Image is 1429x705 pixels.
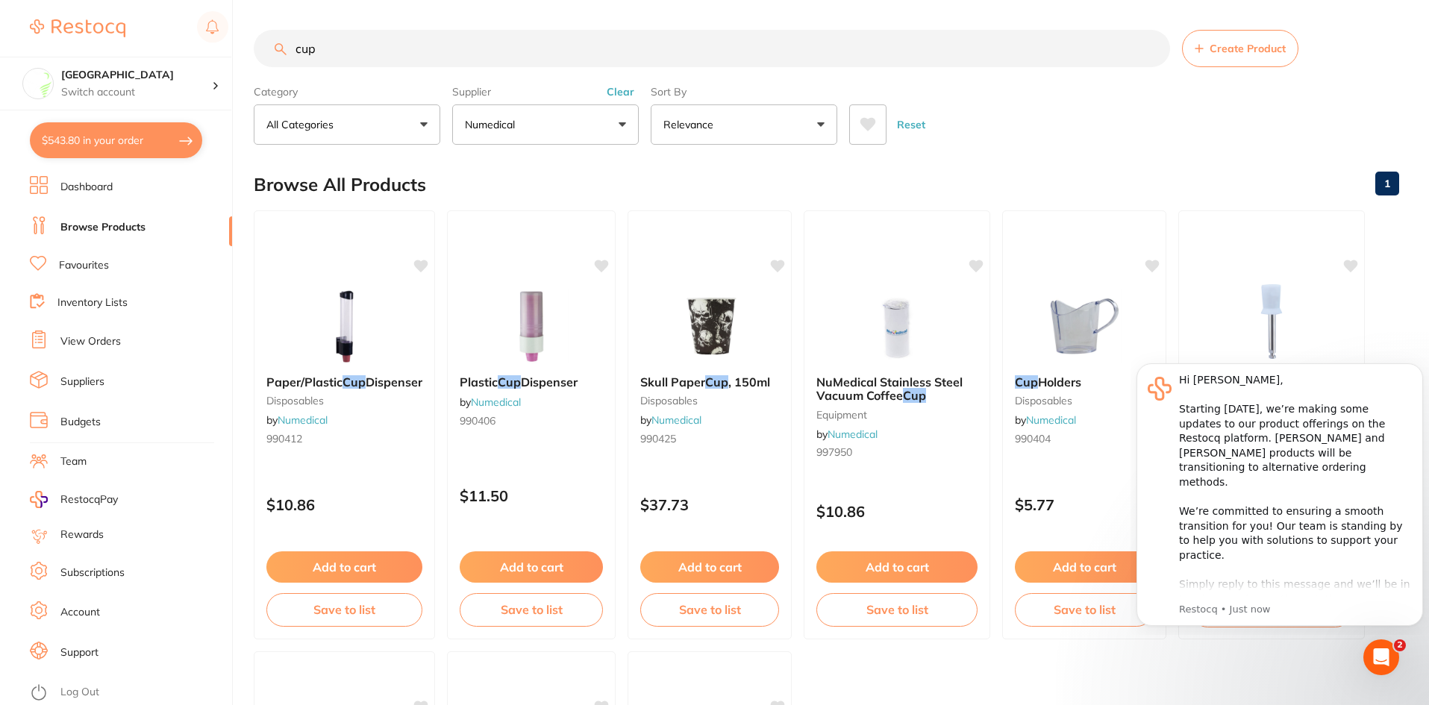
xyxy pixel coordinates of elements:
[57,295,128,310] a: Inventory Lists
[49,253,281,266] p: Message from Restocq, sent Just now
[640,395,779,407] small: disposables
[1015,413,1076,427] span: by
[640,375,705,389] span: Skull Paper
[266,432,302,445] span: 990412
[663,117,719,132] p: Relevance
[60,415,101,430] a: Budgets
[460,551,603,583] button: Add to cart
[343,375,366,389] em: Cup
[640,375,779,389] b: Skull Paper Cup, 150ml
[1015,432,1051,445] span: 990404
[1015,375,1038,389] em: Cup
[1015,395,1154,407] small: disposables
[59,258,109,273] a: Favourites
[640,496,779,513] p: $37.73
[254,104,440,145] button: All Categories
[1026,413,1076,427] a: Numedical
[460,375,603,389] b: Plastic Cup Dispenser
[465,117,521,132] p: Numedical
[1015,551,1154,583] button: Add to cart
[1036,289,1133,363] img: Cup Holders
[266,395,422,407] small: disposables
[521,375,578,389] span: Dispenser
[60,605,100,620] a: Account
[498,375,521,389] em: Cup
[366,375,422,389] span: Dispenser
[60,645,99,660] a: Support
[816,375,963,403] span: NuMedical Stainless Steel Vacuum Coffee
[460,593,603,626] button: Save to list
[640,551,779,583] button: Add to cart
[460,395,521,409] span: by
[705,375,728,389] em: Cup
[816,375,978,403] b: NuMedical Stainless Steel Vacuum Coffee Cup
[1363,639,1399,675] iframe: Intercom live chat
[23,69,53,98] img: Epping Dental Centre
[602,85,639,98] button: Clear
[661,289,758,363] img: Skull Paper Cup, 150ml
[61,68,212,83] h4: Epping Dental Centre
[60,527,104,542] a: Rewards
[60,492,118,507] span: RestocqPay
[816,593,978,626] button: Save to list
[266,551,422,583] button: Add to cart
[651,85,837,98] label: Sort By
[728,375,770,389] span: , 150ml
[30,11,125,46] a: Restocq Logo
[60,565,125,580] a: Subscriptions
[828,427,878,441] a: Numedical
[61,85,212,100] p: Switch account
[30,491,118,508] a: RestocqPay
[60,220,146,235] a: Browse Products
[452,85,639,98] label: Supplier
[651,104,837,145] button: Relevance
[816,551,978,583] button: Add to cart
[640,432,676,445] span: 990425
[30,681,228,705] button: Log Out
[651,413,701,427] a: Numedical
[266,496,422,513] p: $10.86
[266,593,422,626] button: Save to list
[1375,169,1399,198] a: 1
[266,375,422,389] b: Paper/Plastic Cup Dispenser
[903,388,926,403] em: Cup
[60,454,87,469] a: Team
[1131,350,1429,635] iframe: Intercom notifications message
[1015,496,1154,513] p: $5.77
[640,413,701,427] span: by
[460,487,603,504] p: $11.50
[296,289,393,363] img: Paper/Plastic Cup Dispenser
[1182,30,1298,67] button: Create Product
[60,685,99,700] a: Log Out
[254,175,426,195] h2: Browse All Products
[254,30,1170,67] input: Search Products
[60,375,104,389] a: Suppliers
[1394,639,1406,651] span: 2
[30,122,202,158] button: $543.80 in your order
[60,180,113,195] a: Dashboard
[278,413,328,427] a: Numedical
[266,117,340,132] p: All Categories
[254,85,440,98] label: Category
[266,375,343,389] span: Paper/Plastic
[1038,375,1081,389] span: Holders
[460,375,498,389] span: Plastic
[816,445,852,459] span: 997950
[1223,284,1320,359] img: PROPHY CUPS LATCH TYPE METAL SHANK
[483,289,580,363] img: Plastic Cup Dispenser
[60,334,121,349] a: View Orders
[816,503,978,520] p: $10.86
[640,593,779,626] button: Save to list
[30,19,125,37] img: Restocq Logo
[848,289,945,363] img: NuMedical Stainless Steel Vacuum Coffee Cup
[1015,593,1154,626] button: Save to list
[892,104,930,145] button: Reset
[30,491,48,508] img: RestocqPay
[452,104,639,145] button: Numedical
[49,23,281,360] div: Hi [PERSON_NAME], ​ Starting [DATE], we’re making some updates to our product offerings on the Re...
[460,414,495,427] span: 990406
[816,409,978,421] small: equipment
